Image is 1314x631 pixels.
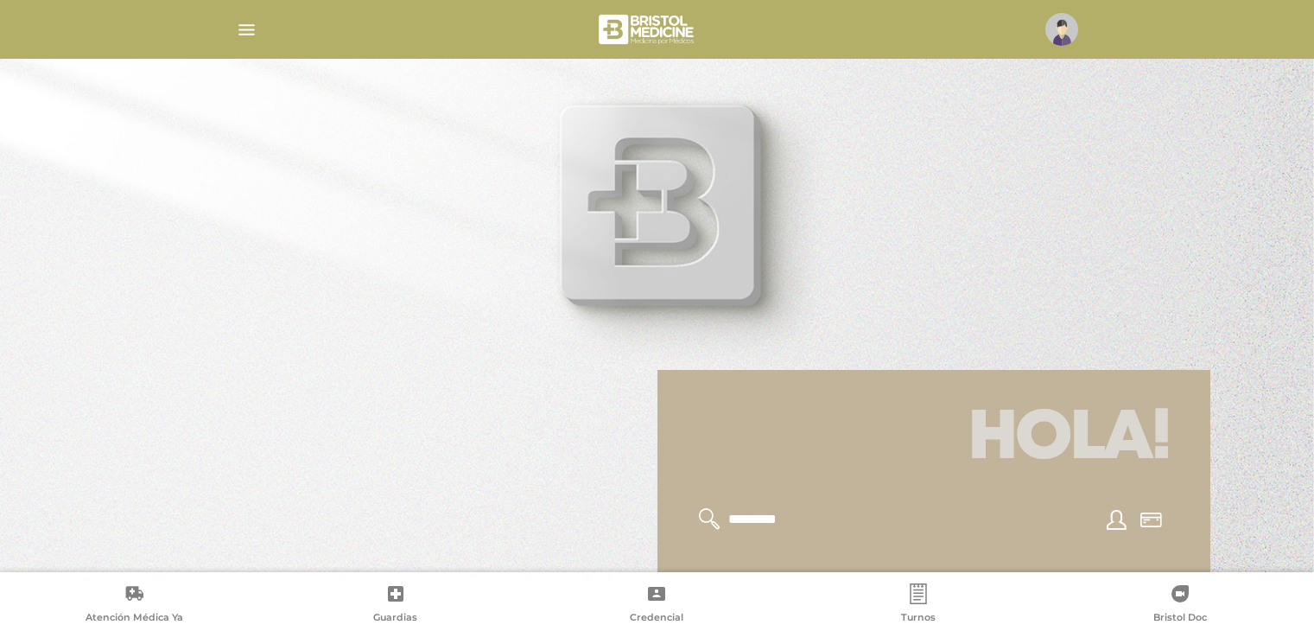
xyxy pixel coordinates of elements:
[1153,611,1207,627] span: Bristol Doc
[630,611,683,627] span: Credencial
[1049,583,1311,628] a: Bristol Doc
[265,583,527,628] a: Guardias
[236,19,257,41] img: Cober_menu-lines-white.svg
[596,9,699,50] img: bristol-medicine-blanco.png
[86,611,183,627] span: Atención Médica Ya
[373,611,417,627] span: Guardias
[526,583,788,628] a: Credencial
[901,611,936,627] span: Turnos
[1045,13,1078,46] img: profile-placeholder.svg
[678,391,1190,488] h1: Hola!
[788,583,1050,628] a: Turnos
[3,583,265,628] a: Atención Médica Ya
